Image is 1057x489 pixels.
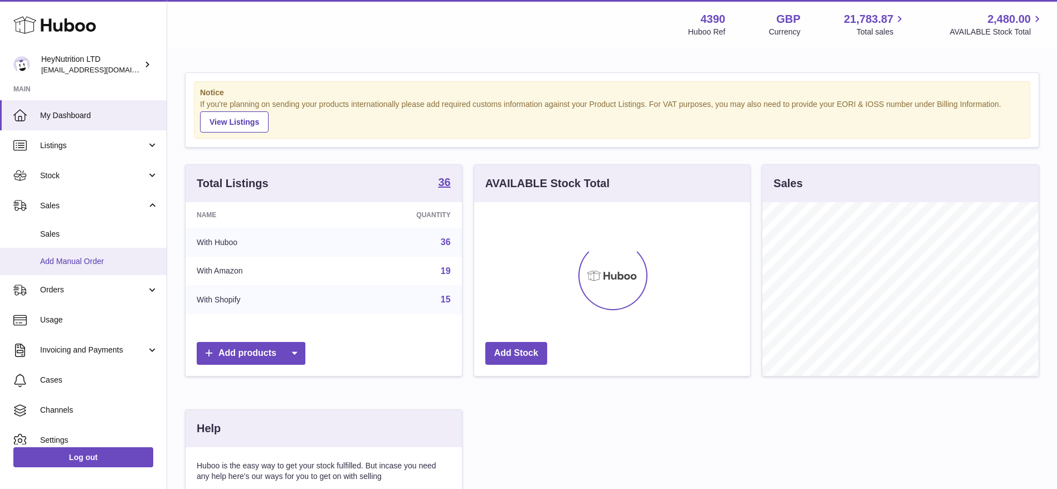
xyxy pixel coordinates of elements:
[197,176,269,191] h3: Total Listings
[186,202,337,228] th: Name
[441,237,451,247] a: 36
[40,435,158,446] span: Settings
[773,176,802,191] h3: Sales
[197,421,221,436] h3: Help
[40,170,147,181] span: Stock
[987,12,1031,27] span: 2,480.00
[186,228,337,257] td: With Huboo
[200,99,1024,133] div: If you're planning on sending your products internationally please add required customs informati...
[13,56,30,73] img: internalAdmin-4390@internal.huboo.com
[844,12,906,37] a: 21,783.87 Total sales
[41,65,164,74] span: [EMAIL_ADDRESS][DOMAIN_NAME]
[949,27,1044,37] span: AVAILABLE Stock Total
[485,342,547,365] a: Add Stock
[441,295,451,304] a: 15
[337,202,461,228] th: Quantity
[441,266,451,276] a: 19
[40,140,147,151] span: Listings
[40,201,147,211] span: Sales
[40,256,158,267] span: Add Manual Order
[197,342,305,365] a: Add products
[438,177,450,190] a: 36
[40,345,147,355] span: Invoicing and Payments
[776,12,800,27] strong: GBP
[688,27,725,37] div: Huboo Ref
[13,447,153,467] a: Log out
[844,12,893,27] span: 21,783.87
[485,176,610,191] h3: AVAILABLE Stock Total
[856,27,906,37] span: Total sales
[40,110,158,121] span: My Dashboard
[769,27,801,37] div: Currency
[949,12,1044,37] a: 2,480.00 AVAILABLE Stock Total
[438,177,450,188] strong: 36
[200,111,269,133] a: View Listings
[700,12,725,27] strong: 4390
[40,405,158,415] span: Channels
[40,229,158,239] span: Sales
[200,87,1024,98] strong: Notice
[186,257,337,286] td: With Amazon
[197,461,451,482] p: Huboo is the easy way to get your stock fulfilled. But incase you need any help here's our ways f...
[40,285,147,295] span: Orders
[40,375,158,385] span: Cases
[40,315,158,325] span: Usage
[41,54,142,75] div: HeyNutrition LTD
[186,285,337,314] td: With Shopify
